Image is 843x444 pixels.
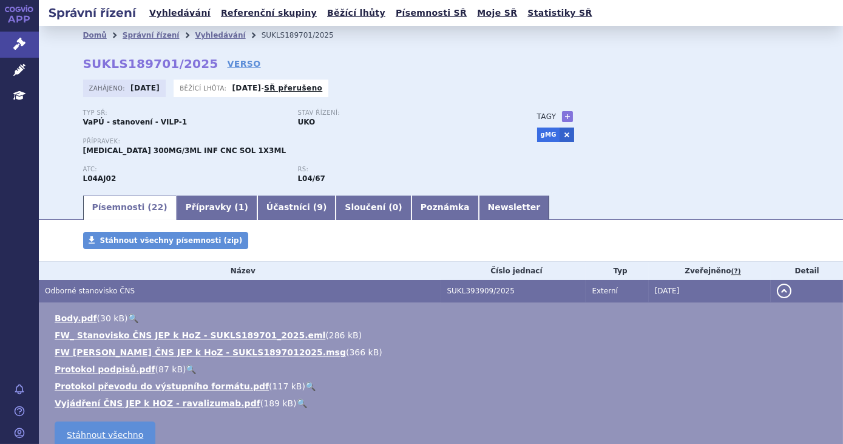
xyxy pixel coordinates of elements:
a: + [562,111,573,122]
span: 22 [152,202,163,212]
a: Poznámka [411,196,479,220]
a: Sloučení (0) [336,196,411,220]
span: [MEDICAL_DATA] 300MG/3ML INF CNC SOL 1X3ML [83,146,286,155]
span: 189 kB [263,398,293,408]
a: 🔍 [305,381,316,391]
a: 🔍 [128,313,138,323]
li: ( ) [55,380,831,392]
p: - [232,83,322,93]
li: ( ) [55,397,831,409]
strong: RAVULIZUMAB [83,174,117,183]
th: Zveřejněno [649,262,771,280]
span: 117 kB [273,381,302,391]
span: Běžící lhůta: [180,83,229,93]
a: VERSO [227,58,260,70]
a: Vyhledávání [195,31,245,39]
a: Vyhledávání [146,5,214,21]
li: ( ) [55,363,831,375]
h2: Správní řízení [39,4,146,21]
a: FW [PERSON_NAME] ČNS JEP k HoZ - SUKLS1897012025.msg [55,347,346,357]
h3: Tagy [537,109,557,124]
span: 9 [317,202,323,212]
p: ATC: [83,166,286,173]
strong: VaPÚ - stanovení - VILP-1 [83,118,188,126]
td: SUKL393909/2025 [441,280,586,302]
a: Protokol podpisů.pdf [55,364,155,374]
strong: [DATE] [130,84,160,92]
span: 87 kB [158,364,183,374]
strong: [DATE] [232,84,261,92]
a: SŘ přerušeno [264,84,322,92]
a: Protokol převodu do výstupního formátu.pdf [55,381,269,391]
span: Externí [592,287,617,295]
li: ( ) [55,312,831,324]
span: 30 kB [100,313,124,323]
a: Běžící lhůty [323,5,389,21]
span: Stáhnout všechny písemnosti (zip) [100,236,243,245]
p: Stav řízení: [298,109,501,117]
a: Referenční skupiny [217,5,320,21]
a: Moje SŘ [473,5,521,21]
p: Typ SŘ: [83,109,286,117]
a: Účastníci (9) [257,196,336,220]
strong: ravulizumab [298,174,325,183]
a: Vyjádření ČNS JEP k HOZ - ravalizumab.pdf [55,398,260,408]
a: Písemnosti SŘ [392,5,470,21]
th: Název [39,262,441,280]
abbr: (?) [731,267,741,276]
span: 0 [393,202,399,212]
strong: UKO [298,118,316,126]
li: ( ) [55,346,831,358]
strong: SUKLS189701/2025 [83,56,218,71]
th: Číslo jednací [441,262,586,280]
span: 286 kB [329,330,359,340]
a: 🔍 [297,398,307,408]
li: ( ) [55,329,831,341]
span: 1 [239,202,245,212]
li: SUKLS189701/2025 [262,26,350,44]
p: RS: [298,166,501,173]
a: Písemnosti (22) [83,196,177,220]
a: Body.pdf [55,313,97,323]
a: Přípravky (1) [177,196,257,220]
span: Zahájeno: [89,83,127,93]
th: Detail [771,262,843,280]
a: FW_ Stanovisko ČNS JEP k HoZ - SUKLS189701_2025.eml [55,330,325,340]
a: Newsletter [479,196,550,220]
span: Odborné stanovisko ČNS [45,287,135,295]
a: Domů [83,31,107,39]
a: Statistiky SŘ [524,5,595,21]
a: 🔍 [186,364,196,374]
a: Správní řízení [123,31,180,39]
p: Přípravek: [83,138,513,145]
a: gMG [537,128,560,142]
td: [DATE] [649,280,771,302]
button: detail [777,284,791,298]
span: 366 kB [349,347,379,357]
a: Stáhnout všechny písemnosti (zip) [83,232,249,249]
th: Typ [586,262,648,280]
